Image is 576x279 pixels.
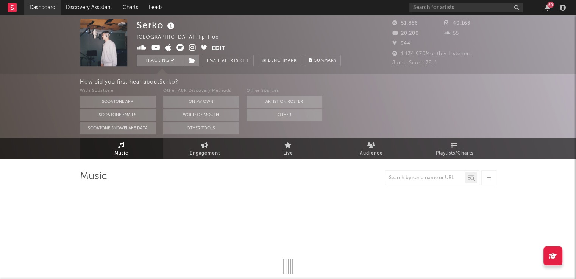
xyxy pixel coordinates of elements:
button: Other Tools [163,122,239,134]
span: Engagement [190,149,220,158]
input: Search by song name or URL [385,175,465,181]
button: Other [247,109,322,121]
span: 20.200 [392,31,419,36]
a: Benchmark [258,55,301,66]
input: Search for artists [409,3,523,12]
a: Playlists/Charts [413,138,496,159]
a: Audience [330,138,413,159]
button: Tracking [137,55,184,66]
a: Engagement [163,138,247,159]
button: Edit [212,44,225,53]
button: Sodatone Snowflake Data [80,122,156,134]
span: Audience [360,149,383,158]
span: Playlists/Charts [436,149,473,158]
div: Other Sources [247,87,322,96]
div: With Sodatone [80,87,156,96]
span: Music [114,149,128,158]
span: Benchmark [268,56,297,65]
span: Jump Score: 79.4 [392,60,437,65]
button: Artist on Roster [247,96,322,108]
button: Sodatone App [80,96,156,108]
a: Music [80,138,163,159]
div: [GEOGRAPHIC_DATA] | Hip-Hop [137,33,228,42]
span: 51.856 [392,21,418,26]
span: Live [283,149,293,158]
button: On My Own [163,96,239,108]
button: Sodatone Emails [80,109,156,121]
button: Email AlertsOff [203,55,254,66]
span: 1.134.970 Monthly Listeners [392,51,472,56]
button: Word Of Mouth [163,109,239,121]
span: 55 [444,31,459,36]
em: Off [240,59,250,63]
a: Live [247,138,330,159]
span: Summary [314,59,337,63]
span: 544 [392,41,411,46]
button: Summary [305,55,341,66]
div: Other A&R Discovery Methods [163,87,239,96]
div: Serko [137,19,176,31]
div: 59 [547,2,554,8]
span: 40.163 [444,21,470,26]
button: 59 [545,5,550,11]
